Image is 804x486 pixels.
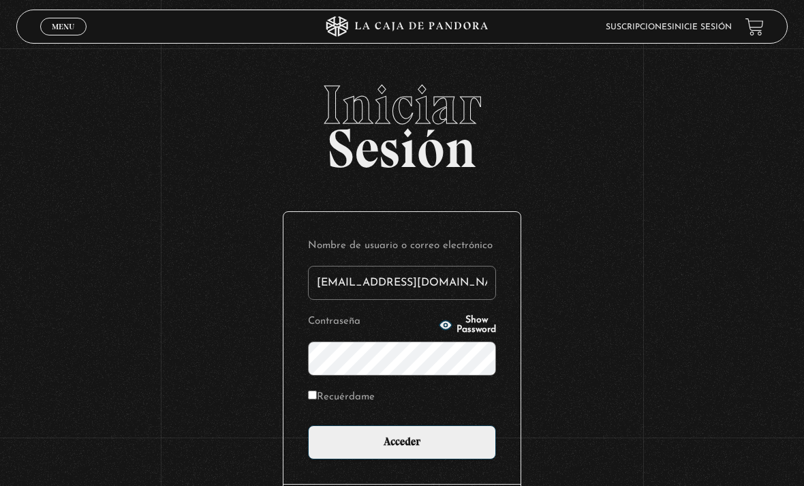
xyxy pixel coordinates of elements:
label: Recuérdame [308,388,375,406]
span: Iniciar [16,78,788,132]
input: Acceder [308,425,496,459]
span: Menu [52,22,74,31]
a: Inicie sesión [672,23,732,31]
a: View your shopping cart [745,18,764,36]
span: Cerrar [48,34,80,44]
label: Contraseña [308,312,435,331]
span: Show Password [457,316,496,335]
h2: Sesión [16,78,788,165]
label: Nombre de usuario o correo electrónico [308,237,496,255]
input: Recuérdame [308,391,317,399]
a: Suscripciones [606,23,672,31]
button: Show Password [439,316,496,335]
